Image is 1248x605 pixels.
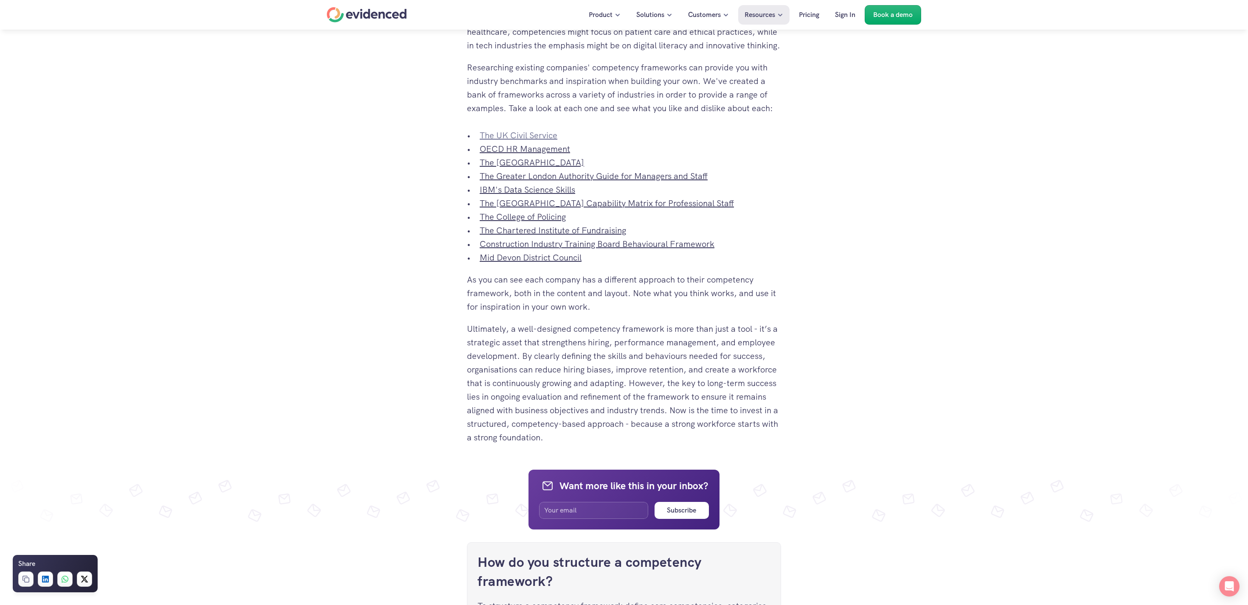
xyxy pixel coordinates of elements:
[467,61,781,115] p: Researching existing companies' competency frameworks can provide you with industry benchmarks an...
[655,502,709,519] button: Subscribe
[480,238,714,249] a: Construction Industry Training Board Behavioural Framework
[799,9,819,20] p: Pricing
[467,322,781,444] p: Ultimately, a well-designed competency framework is more than just a tool - it’s a strategic asse...
[1219,576,1240,597] div: Open Intercom Messenger
[18,558,35,569] h6: Share
[480,171,708,182] a: The Greater London Authority Guide for Managers and Staff
[539,502,648,519] input: Your email
[480,184,575,195] a: IBM's Data Science Skills
[478,553,705,590] a: How do you structure a competency framework?
[480,198,734,209] a: The [GEOGRAPHIC_DATA] Capability Matrix for Professional Staff
[829,5,862,25] a: Sign In
[480,157,584,168] a: The [GEOGRAPHIC_DATA]
[636,9,664,20] p: Solutions
[873,9,913,20] p: Book a demo
[467,273,781,314] p: As you can see each company has a different approach to their competency framework, both in the c...
[480,225,626,236] a: The Chartered Institute of Fundraising
[480,130,557,141] a: The UK Civil Service
[688,9,721,20] p: Customers
[745,9,775,20] p: Resources
[667,505,696,516] h6: Subscribe
[327,7,407,22] a: Home
[835,9,855,20] p: Sign In
[480,143,570,154] a: OECD HR Management
[589,9,613,20] p: Product
[793,5,826,25] a: Pricing
[559,479,708,493] h4: Want more like this in your inbox?
[480,252,582,263] a: Mid Devon District Council
[480,211,566,222] a: The College of Policing
[865,5,921,25] a: Book a demo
